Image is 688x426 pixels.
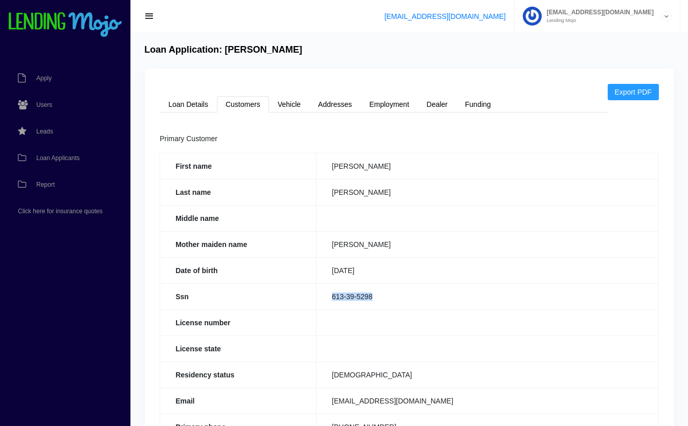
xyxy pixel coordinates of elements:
[160,205,317,231] th: Middle name
[160,257,317,283] th: Date of birth
[160,309,317,335] th: License number
[160,283,317,309] th: Ssn
[160,153,317,179] th: First name
[384,12,505,20] a: [EMAIL_ADDRESS][DOMAIN_NAME]
[542,18,654,23] small: Lending Mojo
[160,388,317,414] th: Email
[523,7,542,26] img: Profile image
[608,84,659,100] a: Export PDF
[316,231,658,257] td: [PERSON_NAME]
[316,257,658,283] td: [DATE]
[309,96,361,113] a: Addresses
[160,179,317,205] th: Last name
[36,182,55,188] span: Report
[269,96,309,113] a: Vehicle
[316,153,658,179] td: [PERSON_NAME]
[160,335,317,362] th: License state
[316,179,658,205] td: [PERSON_NAME]
[160,231,317,257] th: Mother maiden name
[316,362,658,388] td: [DEMOGRAPHIC_DATA]
[542,9,654,15] span: [EMAIL_ADDRESS][DOMAIN_NAME]
[36,155,80,161] span: Loan Applicants
[361,96,418,113] a: Employment
[418,96,456,113] a: Dealer
[36,75,52,81] span: Apply
[8,12,123,38] img: logo-small.png
[456,96,500,113] a: Funding
[316,388,658,414] td: [EMAIL_ADDRESS][DOMAIN_NAME]
[36,102,52,108] span: Users
[217,96,269,113] a: Customers
[160,362,317,388] th: Residency status
[144,44,302,56] h4: Loan Application: [PERSON_NAME]
[316,283,658,309] td: 613-39-5298
[160,133,659,145] div: Primary Customer
[36,128,53,134] span: Leads
[160,96,217,113] a: Loan Details
[18,208,102,214] span: Click here for insurance quotes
